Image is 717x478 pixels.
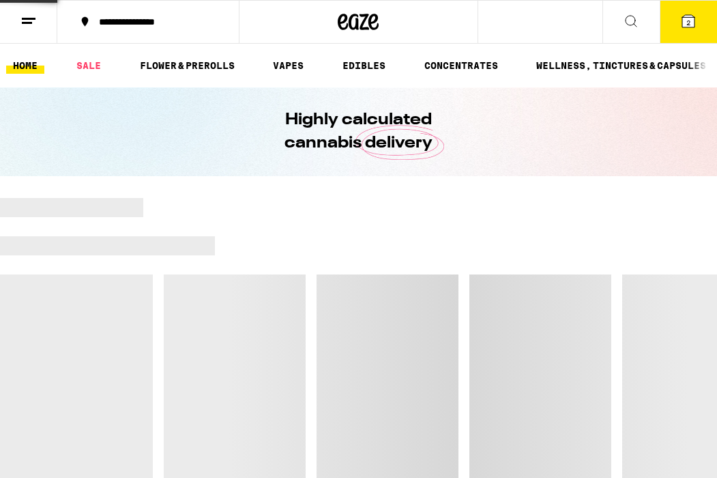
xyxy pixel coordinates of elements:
[529,57,713,74] a: WELLNESS, TINCTURES & CAPSULES
[133,57,242,74] a: FLOWER & PREROLLS
[266,57,310,74] a: VAPES
[418,57,505,74] a: CONCENTRATES
[6,57,44,74] a: HOME
[70,57,108,74] a: SALE
[686,18,690,27] span: 2
[336,57,392,74] a: EDIBLES
[246,109,471,155] h1: Highly calculated cannabis delivery
[660,1,717,43] button: 2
